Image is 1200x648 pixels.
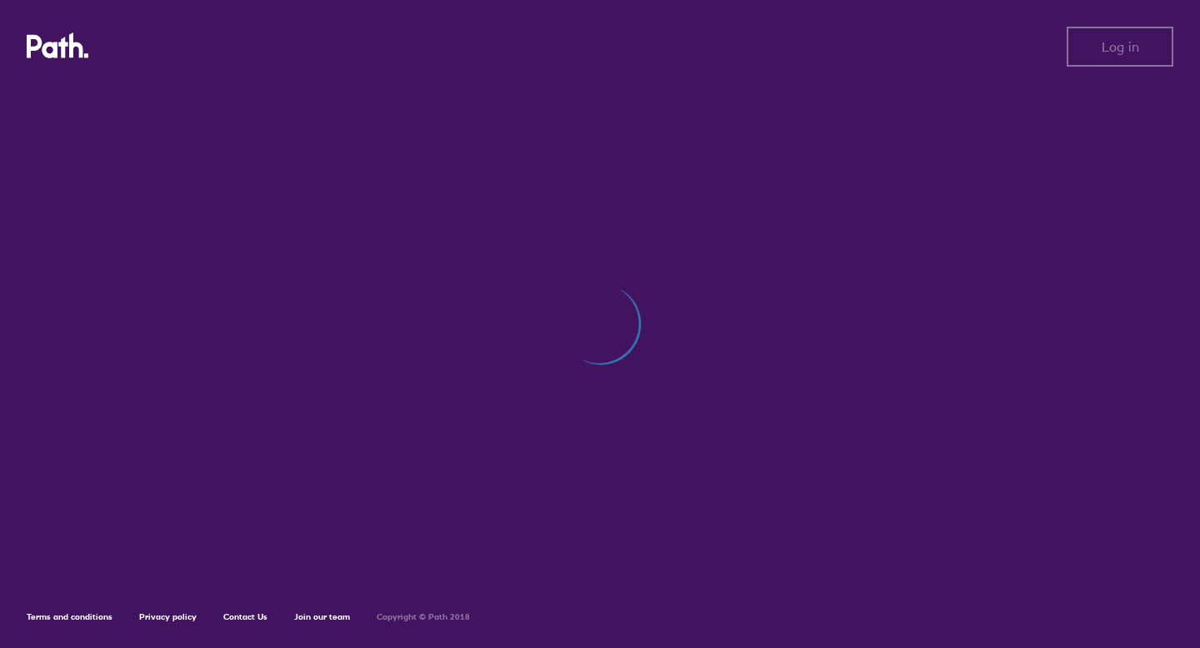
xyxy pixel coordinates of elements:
[294,611,350,622] a: Join our team
[223,611,267,622] a: Contact Us
[377,612,470,622] h6: Copyright © Path 2018
[139,611,197,622] a: Privacy policy
[27,611,112,622] a: Terms and conditions
[1102,39,1139,54] span: Log in
[1067,27,1173,67] button: Log in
